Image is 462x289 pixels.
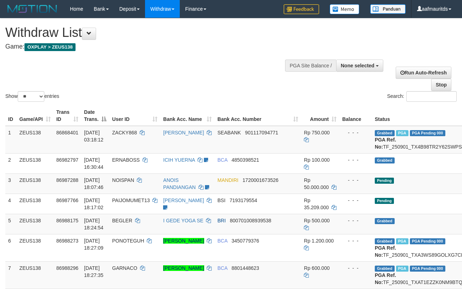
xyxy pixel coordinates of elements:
b: PGA Ref. No: [375,137,396,150]
span: 86987766 [56,198,78,203]
span: Copy 901117094771 to clipboard [245,130,278,135]
td: 1 [5,126,17,154]
th: ID [5,106,17,126]
span: PGA Pending [410,266,445,272]
th: User ID: activate to sort column ascending [109,106,160,126]
a: [PERSON_NAME] [163,198,204,203]
div: - - - [342,237,369,244]
span: PONOTEGUH [112,238,144,244]
span: [DATE] 16:30:44 [84,157,104,170]
input: Search: [406,91,457,102]
img: Feedback.jpg [284,4,319,14]
span: Copy 3450779376 to clipboard [232,238,259,244]
span: Grabbed [375,266,395,272]
span: ERNABOSS [112,157,140,163]
div: - - - [342,156,369,163]
span: NOISPAN [112,177,134,183]
span: BCA [217,238,227,244]
a: ICIH YUERNA [163,157,195,163]
label: Search: [387,91,457,102]
div: PGA Site Balance / [285,60,336,72]
span: [DATE] 18:24:54 [84,218,104,230]
th: Game/API: activate to sort column ascending [17,106,54,126]
button: None selected [336,60,383,72]
span: 86868401 [56,130,78,135]
a: [PERSON_NAME] [163,265,204,271]
td: 6 [5,234,17,261]
span: [DATE] 03:18:12 [84,130,104,143]
span: Rp 750.000 [304,130,329,135]
span: Copy 8801448623 to clipboard [232,265,259,271]
span: PGA Pending [410,238,445,244]
td: ZEUS138 [17,194,54,214]
span: ZACKY868 [112,130,137,135]
td: ZEUS138 [17,261,54,289]
span: 86987288 [56,177,78,183]
td: ZEUS138 [17,234,54,261]
div: - - - [342,217,369,224]
span: GARNACO [112,265,137,271]
td: ZEUS138 [17,214,54,234]
td: ZEUS138 [17,126,54,154]
span: Marked by aafnoeunsreypich [396,266,408,272]
span: Copy 7193179554 to clipboard [230,198,257,203]
span: Rp 50.000.000 [304,177,329,190]
a: Run Auto-Refresh [396,67,451,79]
span: [DATE] 18:27:35 [84,265,104,278]
td: 4 [5,194,17,214]
td: 7 [5,261,17,289]
a: I GEDE YOGA SE [163,218,203,223]
select: Showentries [18,91,44,102]
img: Button%20Memo.svg [330,4,360,14]
td: 5 [5,214,17,234]
span: BSI [217,198,226,203]
div: - - - [342,177,369,184]
a: [PERSON_NAME] [163,130,204,135]
label: Show entries [5,91,59,102]
span: Grabbed [375,218,395,224]
h4: Game: [5,43,301,50]
b: PGA Ref. No: [375,245,396,258]
span: 86988175 [56,218,78,223]
span: Marked by aaftrukkakada [396,130,408,136]
th: Bank Acc. Name: activate to sort column ascending [160,106,215,126]
span: Grabbed [375,130,395,136]
td: 2 [5,153,17,173]
th: Bank Acc. Number: activate to sort column ascending [215,106,301,126]
span: Pending [375,198,394,204]
div: - - - [342,197,369,204]
span: Rp 1.200.000 [304,238,334,244]
span: [DATE] 18:17:02 [84,198,104,210]
span: 86988273 [56,238,78,244]
h1: Withdraw List [5,26,301,40]
span: Copy 4850398521 to clipboard [232,157,259,163]
span: Rp 600.000 [304,265,329,271]
span: Marked by aafnoeunsreypich [396,238,408,244]
div: - - - [342,129,369,136]
span: OXPLAY > ZEUS138 [24,43,76,51]
span: Grabbed [375,157,395,163]
span: Copy 800701008939538 to clipboard [230,218,271,223]
span: Rp 500.000 [304,218,329,223]
img: panduan.png [370,4,406,14]
span: MANDIRI [217,177,238,183]
span: Pending [375,178,394,184]
span: Grabbed [375,238,395,244]
span: BRI [217,218,226,223]
span: PGA Pending [410,130,445,136]
div: - - - [342,265,369,272]
img: MOTION_logo.png [5,4,59,14]
span: None selected [341,63,374,68]
span: [DATE] 18:27:09 [84,238,104,251]
span: BCA [217,157,227,163]
b: PGA Ref. No: [375,272,396,285]
th: Date Trans.: activate to sort column descending [81,106,109,126]
span: 86982797 [56,157,78,163]
span: BEGLER [112,218,132,223]
a: [PERSON_NAME] [163,238,204,244]
span: SEABANK [217,130,241,135]
span: [DATE] 18:07:46 [84,177,104,190]
a: ANOIS PANDIANGAN [163,177,196,190]
td: ZEUS138 [17,153,54,173]
td: 3 [5,173,17,194]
